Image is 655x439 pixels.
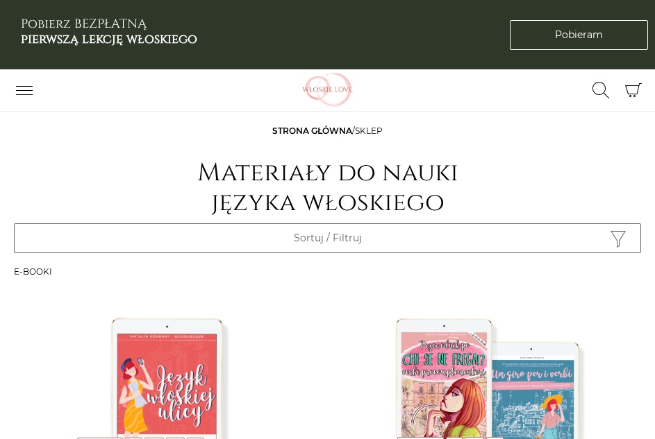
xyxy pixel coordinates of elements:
span: Pobieram [555,28,603,42]
button: Przełącz nawigację [7,78,42,102]
button: Przełącz formularz wyszukiwania [583,78,618,102]
span: sklep [355,126,383,136]
button: Przełącz widoczność filtrów [14,223,641,253]
h1: Materiały do nauki języka włoskiego [189,158,467,218]
h3: Pobierz BEZPŁATNĄ [21,17,197,46]
span: / [272,126,383,136]
img: Włoskielove [283,73,373,107]
button: Koszyk [618,76,648,105]
h3: E-booki [14,267,641,277]
a: Pobieram [510,20,648,50]
a: Strona główna [272,126,352,136]
b: pierwszą lekcję włoskiego [21,31,197,48]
